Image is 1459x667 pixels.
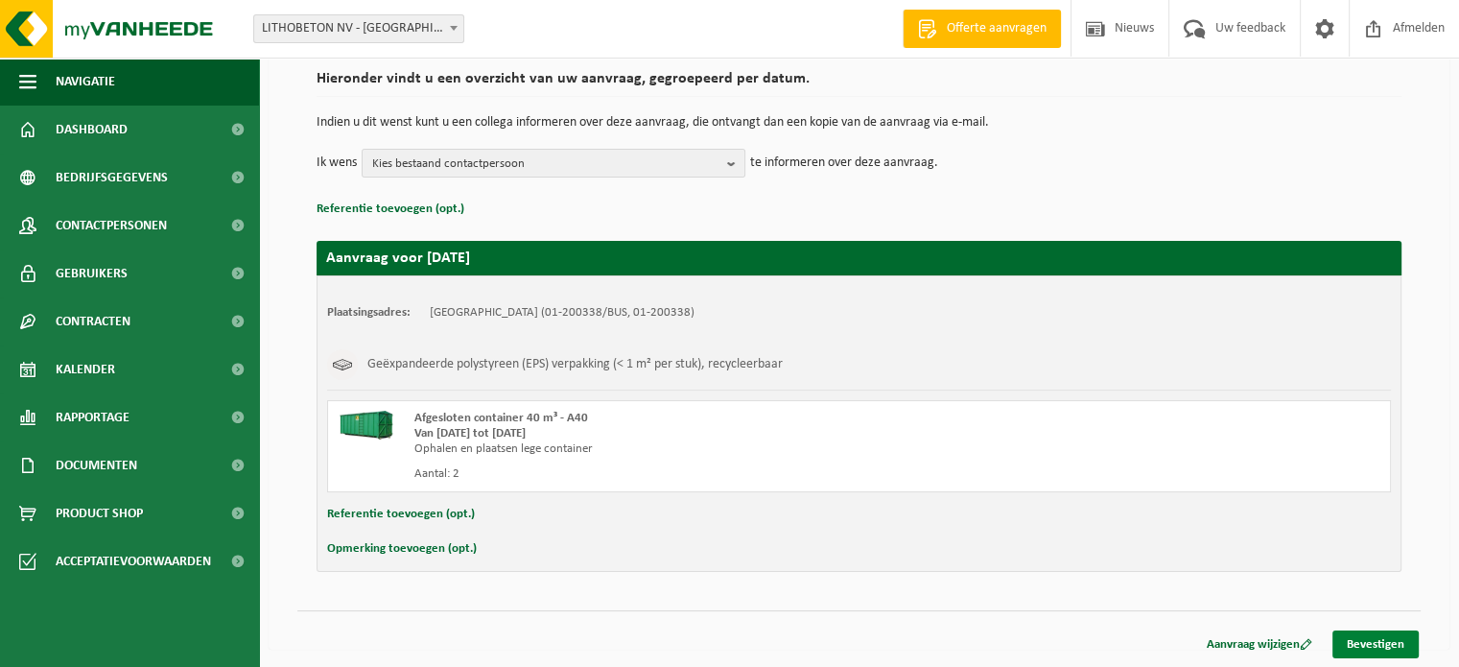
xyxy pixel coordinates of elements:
strong: Aanvraag voor [DATE] [326,250,470,266]
p: Indien u dit wenst kunt u een collega informeren over deze aanvraag, die ontvangt dan een kopie v... [317,116,1401,130]
span: Kies bestaand contactpersoon [372,150,719,179]
a: Bevestigen [1332,631,1419,658]
p: Ik wens [317,149,357,178]
span: Acceptatievoorwaarden [56,537,211,585]
h2: Hieronder vindt u een overzicht van uw aanvraag, gegroepeerd per datum. [317,71,1401,97]
a: Aanvraag wijzigen [1192,631,1327,658]
span: Offerte aanvragen [942,19,1051,38]
a: Offerte aanvragen [903,10,1061,48]
span: Product Shop [56,489,143,537]
button: Opmerking toevoegen (opt.) [327,536,477,561]
span: Contactpersonen [56,202,167,250]
span: Contracten [56,298,130,345]
strong: Plaatsingsadres: [327,306,411,319]
button: Referentie toevoegen (opt.) [327,502,475,527]
span: Afgesloten container 40 m³ - A40 [414,412,588,424]
p: te informeren over deze aanvraag. [750,149,938,178]
span: LITHOBETON NV - SNAASKERKE [253,14,464,43]
span: Gebruikers [56,250,128,298]
div: Aantal: 2 [414,466,936,482]
h3: Geëxpandeerde polystyreen (EPS) verpakking (< 1 m² per stuk), recycleerbaar [367,349,783,380]
span: Bedrijfsgegevens [56,154,168,202]
button: Referentie toevoegen (opt.) [317,197,464,222]
span: Rapportage [56,393,129,441]
div: Ophalen en plaatsen lege container [414,441,936,457]
span: Navigatie [56,58,115,106]
img: HK-XA-40-GN-00.png [338,411,395,440]
span: Kalender [56,345,115,393]
button: Kies bestaand contactpersoon [362,149,745,178]
span: Dashboard [56,106,128,154]
span: LITHOBETON NV - SNAASKERKE [254,15,463,42]
span: Documenten [56,441,137,489]
strong: Van [DATE] tot [DATE] [414,427,526,440]
td: [GEOGRAPHIC_DATA] (01-200338/BUS, 01-200338) [430,305,694,321]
